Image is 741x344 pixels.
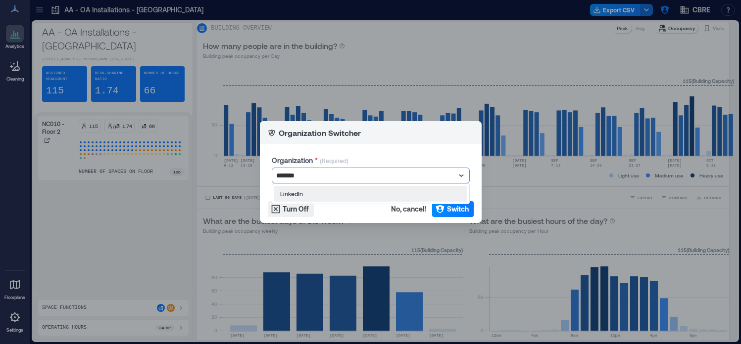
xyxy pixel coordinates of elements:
[283,204,309,214] span: Turn Off
[280,190,303,198] p: LinkedIn
[279,127,361,139] p: Organization Switcher
[432,201,474,217] button: Switch
[391,204,426,214] span: No, cancel!
[320,157,348,168] p: (Required)
[268,201,314,217] button: Turn Off
[272,156,318,166] label: Organization
[388,201,429,217] button: No, cancel!
[447,204,469,214] span: Switch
